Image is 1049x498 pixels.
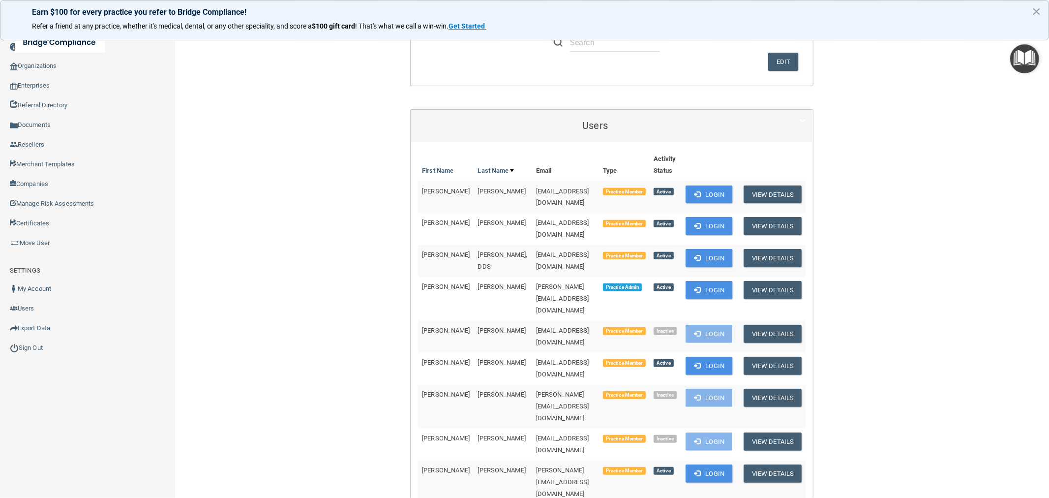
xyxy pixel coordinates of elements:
span: [PERSON_NAME] [478,467,526,474]
img: ic_user_dark.df1a06c3.png [10,285,18,293]
button: Login [686,217,732,235]
img: icon-users.e205127d.png [10,305,18,312]
span: [PERSON_NAME][EMAIL_ADDRESS][DOMAIN_NAME] [536,391,589,422]
button: View Details [744,433,802,451]
p: Earn $100 for every practice you refer to Bridge Compliance! [32,7,1017,17]
span: [PERSON_NAME] [422,283,470,290]
img: enterprise.0d942306.png [10,83,18,90]
span: [PERSON_NAME] [422,391,470,398]
span: Active [654,188,673,196]
img: organization-icon.f8decf85.png [10,62,18,70]
span: Practice Member [603,359,646,367]
iframe: Drift Widget Chat Controller [880,429,1037,467]
span: [EMAIL_ADDRESS][DOMAIN_NAME] [536,251,589,270]
span: Practice Member [603,220,646,228]
button: View Details [744,281,802,299]
span: [PERSON_NAME] [478,187,526,195]
span: [PERSON_NAME] [422,359,470,366]
span: [EMAIL_ADDRESS][DOMAIN_NAME] [536,359,589,378]
label: SETTINGS [10,265,40,277]
button: Close [1032,3,1041,19]
span: Active [654,283,673,291]
a: Get Started [449,22,486,30]
input: Search [570,33,660,52]
button: Login [686,465,732,483]
span: Practice Admin [603,283,642,291]
span: Practice Member [603,391,646,399]
span: [PERSON_NAME] [478,391,526,398]
span: Inactive [654,435,677,443]
img: briefcase.64adab9b.png [10,238,20,248]
button: Login [686,433,732,451]
button: View Details [744,217,802,235]
span: [PERSON_NAME] [422,219,470,226]
span: [PERSON_NAME] [422,327,470,334]
span: [EMAIL_ADDRESS][DOMAIN_NAME] [536,219,589,238]
button: Login [686,389,732,407]
span: Practice Member [603,188,646,196]
a: Users [418,115,806,137]
button: Login [686,325,732,343]
button: View Details [744,357,802,375]
span: [EMAIL_ADDRESS][DOMAIN_NAME] [536,435,589,454]
span: Refer a friend at any practice, whether it's medical, dental, or any other speciality, and score a [32,22,312,30]
button: Edit [768,53,798,71]
span: [PERSON_NAME] [478,359,526,366]
span: Practice Member [603,435,646,443]
span: [PERSON_NAME] [478,327,526,334]
button: View Details [744,325,802,343]
th: Email [532,149,599,181]
img: ic_power_dark.7ecde6b1.png [10,343,19,352]
th: Type [599,149,650,181]
th: Activity Status [650,149,682,181]
button: View Details [744,465,802,483]
span: [PERSON_NAME] [422,467,470,474]
span: Inactive [654,327,677,335]
strong: $100 gift card [312,22,355,30]
span: Active [654,467,673,475]
span: [PERSON_NAME][EMAIL_ADDRESS][DOMAIN_NAME] [536,283,589,314]
button: View Details [744,389,802,407]
span: Active [654,359,673,367]
img: icon-export.b9366987.png [10,324,18,332]
button: Login [686,249,732,267]
img: bridge_compliance_login_screen.278c3ca4.svg [15,32,105,53]
span: Practice Member [603,327,646,335]
span: Active [654,220,673,228]
span: Practice Member [603,252,646,260]
strong: Get Started [449,22,485,30]
button: Login [686,186,732,204]
img: ic_reseller.de258add.png [10,141,18,149]
span: [PERSON_NAME], DDS [478,251,527,270]
span: Inactive [654,391,677,399]
span: [PERSON_NAME] [422,435,470,442]
span: Active [654,252,673,260]
img: ic-search.3b580494.png [554,38,563,47]
span: Practice Member [603,467,646,475]
button: Open Resource Center [1010,44,1039,73]
span: [PERSON_NAME] [422,251,470,258]
button: Login [686,357,732,375]
span: [PERSON_NAME] [478,283,526,290]
button: Login [686,281,732,299]
h5: Users [418,120,772,131]
span: [EMAIL_ADDRESS][DOMAIN_NAME] [536,187,589,207]
span: [EMAIL_ADDRESS][DOMAIN_NAME] [536,327,589,346]
span: [PERSON_NAME][EMAIL_ADDRESS][DOMAIN_NAME] [536,467,589,498]
img: icon-documents.8dae5593.png [10,122,18,129]
span: [PERSON_NAME] [422,187,470,195]
a: Last Name [478,165,514,177]
button: View Details [744,186,802,204]
span: [PERSON_NAME] [478,219,526,226]
span: ! That's what we call a win-win. [355,22,449,30]
button: View Details [744,249,802,267]
a: First Name [422,165,453,177]
span: [PERSON_NAME] [478,435,526,442]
